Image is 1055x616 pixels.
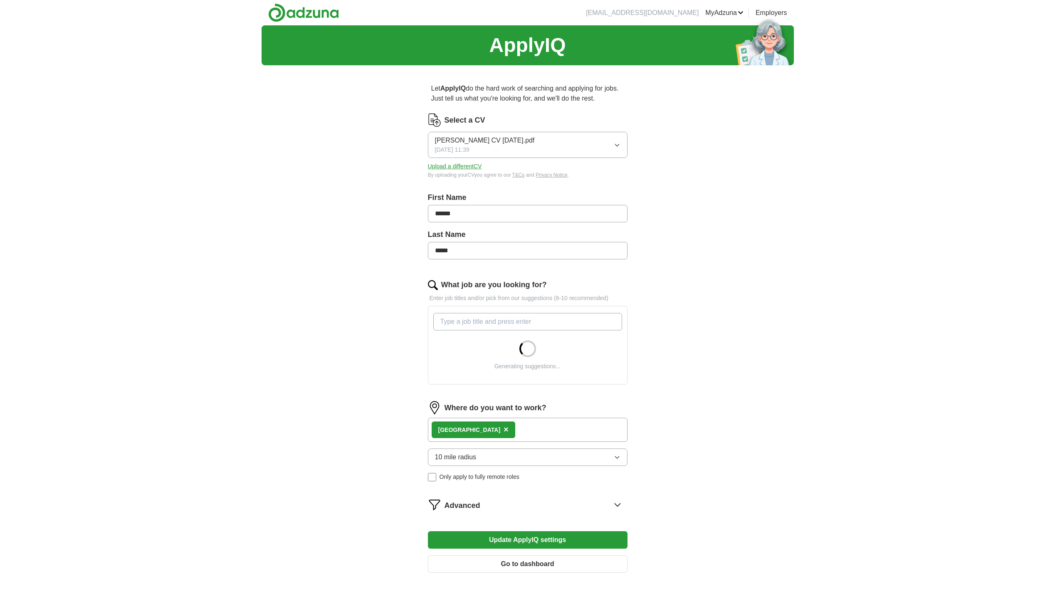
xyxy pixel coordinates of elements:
li: [EMAIL_ADDRESS][DOMAIN_NAME] [586,8,699,18]
div: [GEOGRAPHIC_DATA] [438,426,501,434]
img: CV Icon [428,113,441,127]
a: MyAdzuna [705,8,744,18]
p: Let do the hard work of searching and applying for jobs. Just tell us what you're looking for, an... [428,80,628,107]
button: [PERSON_NAME] CV [DATE].pdf[DATE] 11:39 [428,132,628,158]
a: Employers [756,8,787,18]
button: × [504,424,509,436]
a: Privacy Notice [536,172,568,178]
img: search.png [428,280,438,290]
h1: ApplyIQ [489,30,566,60]
label: Where do you want to work? [445,402,546,414]
button: Update ApplyIQ settings [428,531,628,549]
button: Go to dashboard [428,555,628,573]
p: Enter job titles and/or pick from our suggestions (6-10 recommended) [428,294,628,303]
div: By uploading your CV you agree to our and . [428,171,628,179]
label: What job are you looking for? [441,279,547,291]
button: Upload a differentCV [428,162,482,171]
label: Last Name [428,229,628,240]
span: Only apply to fully remote roles [440,473,519,481]
span: Advanced [445,500,480,511]
img: Adzuna logo [268,3,339,22]
a: T&Cs [512,172,524,178]
span: 10 mile radius [435,452,477,462]
strong: ApplyIQ [440,85,466,92]
img: filter [428,498,441,511]
img: location.png [428,401,441,414]
span: [DATE] 11:39 [435,145,469,154]
button: 10 mile radius [428,448,628,466]
input: Only apply to fully remote roles [428,473,436,481]
label: First Name [428,192,628,203]
span: × [504,425,509,434]
div: Generating suggestions... [494,362,561,371]
input: Type a job title and press enter [433,313,622,330]
label: Select a CV [445,115,485,126]
span: [PERSON_NAME] CV [DATE].pdf [435,136,535,145]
